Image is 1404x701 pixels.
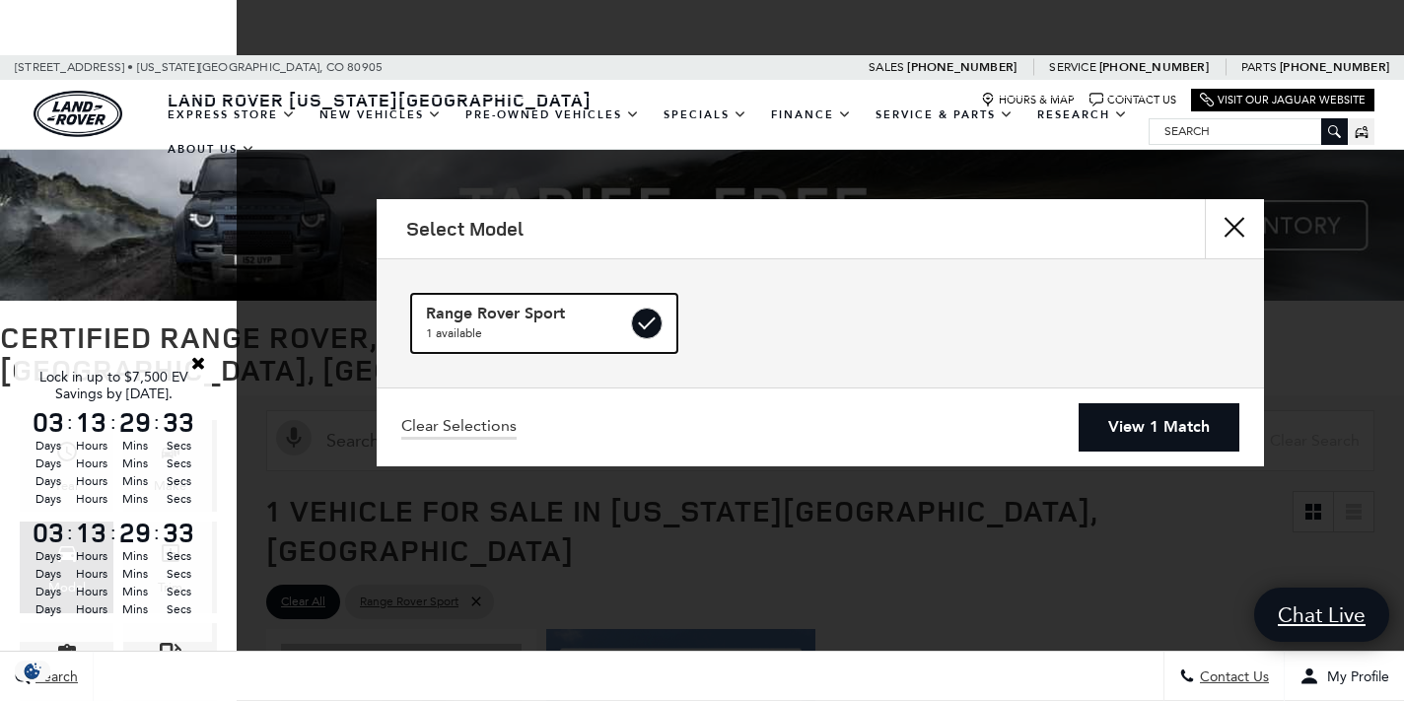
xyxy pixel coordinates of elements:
[160,490,197,508] span: Secs
[426,323,627,343] span: 1 available
[189,354,207,372] a: Close
[1268,601,1375,628] span: Chat Live
[347,55,383,80] span: 80905
[34,91,122,137] img: Land Rover
[67,518,73,547] span: :
[39,369,188,402] span: Lock in up to $7,500 EV Savings by [DATE].
[73,600,110,618] span: Hours
[401,416,517,440] a: Clear Selections
[406,218,524,240] h2: Select Model
[160,437,197,455] span: Secs
[160,600,197,618] span: Secs
[1195,668,1269,685] span: Contact Us
[1150,119,1347,143] input: Search
[160,565,197,583] span: Secs
[73,565,110,583] span: Hours
[454,98,652,132] a: Pre-Owned Vehicles
[160,547,197,565] span: Secs
[1254,588,1389,642] a: Chat Live
[73,455,110,472] span: Hours
[73,583,110,600] span: Hours
[1025,98,1140,132] a: Research
[30,437,67,455] span: Days
[1200,93,1366,107] a: Visit Our Jaguar Website
[73,437,110,455] span: Hours
[154,407,160,437] span: :
[15,60,383,74] a: [STREET_ADDRESS] • [US_STATE][GEOGRAPHIC_DATA], CO 80905
[116,583,154,600] span: Mins
[1280,59,1389,75] a: [PHONE_NUMBER]
[30,583,67,600] span: Days
[73,547,110,565] span: Hours
[15,55,134,80] span: [STREET_ADDRESS] •
[116,437,154,455] span: Mins
[116,490,154,508] span: Mins
[116,455,154,472] span: Mins
[30,408,67,436] span: 03
[116,519,154,546] span: 29
[30,472,67,490] span: Days
[30,519,67,546] span: 03
[156,98,308,132] a: EXPRESS STORE
[160,583,197,600] span: Secs
[1079,403,1239,452] a: View 1 Match
[160,408,197,436] span: 33
[10,661,55,681] section: Click to Open Cookie Consent Modal
[73,490,110,508] span: Hours
[30,600,67,618] span: Days
[156,132,267,167] a: About Us
[30,565,67,583] span: Days
[156,88,603,111] a: Land Rover [US_STATE][GEOGRAPHIC_DATA]
[759,98,864,132] a: Finance
[168,88,592,111] span: Land Rover [US_STATE][GEOGRAPHIC_DATA]
[116,565,154,583] span: Mins
[160,455,197,472] span: Secs
[326,55,344,80] span: CO
[426,304,627,323] span: Range Rover Sport
[160,472,197,490] span: Secs
[116,547,154,565] span: Mins
[160,519,197,546] span: 33
[864,98,1025,132] a: Service & Parts
[116,408,154,436] span: 29
[10,661,55,681] img: Opt-Out Icon
[652,98,759,132] a: Specials
[116,472,154,490] span: Mins
[156,98,1149,167] nav: Main Navigation
[116,600,154,618] span: Mins
[30,490,67,508] span: Days
[981,93,1075,107] a: Hours & Map
[308,98,454,132] a: New Vehicles
[137,55,323,80] span: [US_STATE][GEOGRAPHIC_DATA],
[73,472,110,490] span: Hours
[110,518,116,547] span: :
[30,455,67,472] span: Days
[67,407,73,437] span: :
[1285,652,1404,701] button: Open user profile menu
[411,294,677,353] a: Range Rover Sport1 available
[30,547,67,565] span: Days
[73,519,110,546] span: 13
[1089,93,1176,107] a: Contact Us
[1205,199,1264,258] button: close
[154,518,160,547] span: :
[73,408,110,436] span: 13
[34,91,122,137] a: land-rover
[110,407,116,437] span: :
[1319,668,1389,685] span: My Profile
[1099,59,1209,75] a: [PHONE_NUMBER]
[1241,60,1277,74] span: Parts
